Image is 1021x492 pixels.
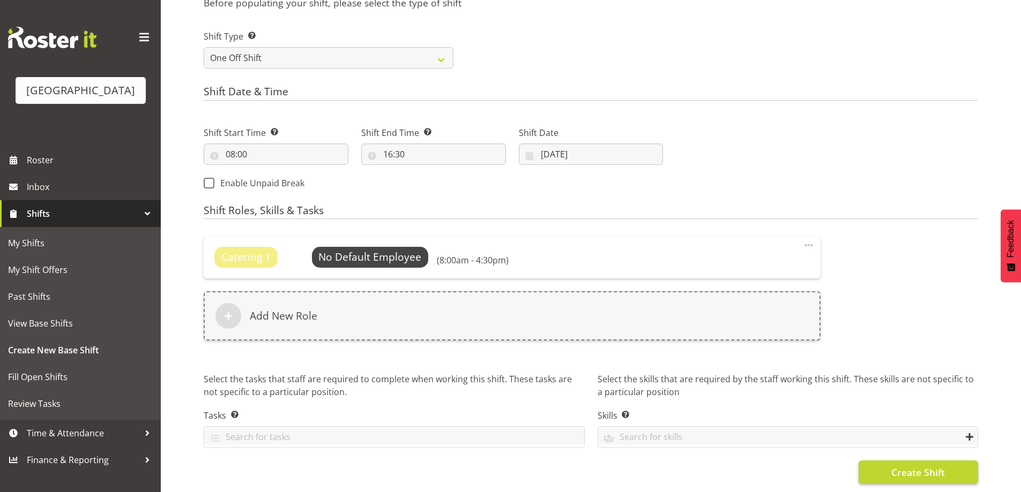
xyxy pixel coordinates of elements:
[214,178,304,188] span: Enable Unpaid Break
[26,82,135,99] div: [GEOGRAPHIC_DATA]
[8,342,153,358] span: Create New Base Shift
[598,373,979,400] p: Select the skills that are required by the staff working this shift. These skills are not specifi...
[204,428,584,445] input: Search for tasks
[27,452,139,468] span: Finance & Reporting
[3,283,158,310] a: Past Shifts
[204,126,348,139] label: Shift Start Time
[8,369,153,385] span: Fill Open Shifts
[1001,209,1021,282] button: Feedback - Show survey
[3,310,158,337] a: View Base Shifts
[598,428,978,445] input: Search for skills
[27,206,139,222] span: Shifts
[221,249,271,265] span: Catering 1
[27,152,155,168] span: Roster
[437,255,509,266] h6: (8:00am - 4:30pm)
[3,390,158,417] a: Review Tasks
[891,465,945,479] span: Create Shift
[3,230,158,256] a: My Shifts
[3,337,158,364] a: Create New Base Shift
[1006,220,1016,258] span: Feedback
[8,315,153,331] span: View Base Shifts
[8,27,96,48] img: Rosterit website logo
[519,126,664,139] label: Shift Date
[3,256,158,283] a: My Shift Offers
[519,143,664,165] input: Click to select...
[204,30,453,43] label: Shift Type
[3,364,158,390] a: Fill Open Shifts
[598,409,979,422] label: Skills
[361,143,506,165] input: Click to select...
[859,460,978,484] button: Create Shift
[204,409,585,422] label: Tasks
[250,309,317,322] h6: Add New Role
[8,262,153,278] span: My Shift Offers
[27,179,155,195] span: Inbox
[8,396,153,412] span: Review Tasks
[27,425,139,441] span: Time & Attendance
[204,205,978,219] h4: Shift Roles, Skills & Tasks
[204,143,348,165] input: Click to select...
[8,235,153,251] span: My Shifts
[204,373,585,400] p: Select the tasks that staff are required to complete when working this shift. These tasks are not...
[204,86,978,101] h4: Shift Date & Time
[8,289,153,305] span: Past Shifts
[361,126,506,139] label: Shift End Time
[318,249,421,264] span: No Default Employee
